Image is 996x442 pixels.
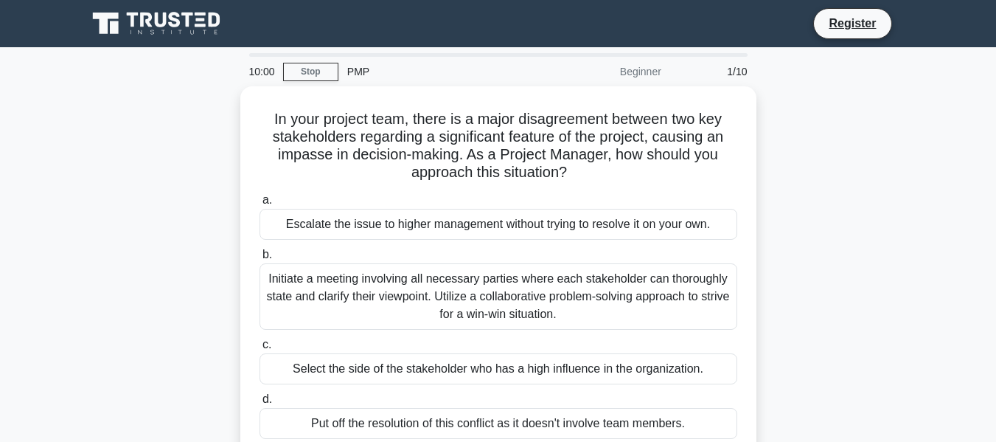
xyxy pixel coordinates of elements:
[262,338,271,351] span: c.
[260,263,737,330] div: Initiate a meeting involving all necessary parties where each stakeholder can thoroughly state an...
[260,209,737,240] div: Escalate the issue to higher management without trying to resolve it on your own.
[262,248,272,260] span: b.
[541,57,670,86] div: Beginner
[820,14,885,32] a: Register
[258,110,739,182] h5: In your project team, there is a major disagreement between two key stakeholders regarding a sign...
[670,57,756,86] div: 1/10
[240,57,283,86] div: 10:00
[260,353,737,384] div: Select the side of the stakeholder who has a high influence in the organization.
[283,63,338,81] a: Stop
[338,57,541,86] div: PMP
[262,193,272,206] span: a.
[262,393,272,405] span: d.
[260,408,737,439] div: Put off the resolution of this conflict as it doesn't involve team members.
